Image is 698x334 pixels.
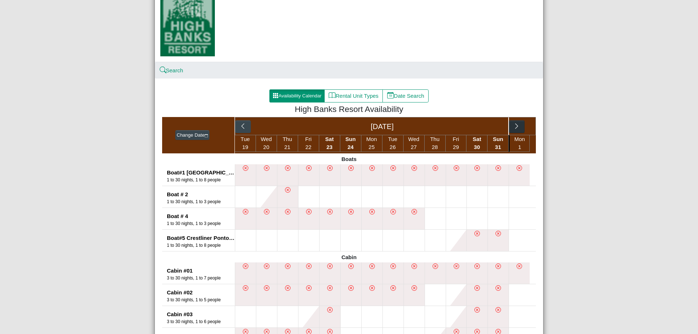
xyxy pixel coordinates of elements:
div: Number of Guests [167,177,235,183]
svg: x circle [327,209,333,214]
span: 26 [390,144,396,150]
div: [DATE] [256,117,509,135]
svg: x circle [433,263,438,269]
svg: x circle [454,165,459,171]
svg: x circle [517,263,522,269]
span: 24 [348,144,354,150]
svg: x circle [412,263,417,269]
li: Mon [509,135,530,152]
div: Cabin [162,251,536,262]
svg: x circle [496,263,501,269]
div: Number of Guests [167,318,235,325]
svg: x circle [496,285,501,291]
svg: x circle [285,263,290,269]
li: Sun [340,135,361,152]
svg: x circle [306,209,312,214]
span: 21 [284,144,290,150]
li: Thu [425,135,446,152]
svg: x circle [348,165,354,171]
span: 19 [242,144,248,150]
svg: x circle [369,263,375,269]
svg: x circle [412,285,417,291]
span: 28 [432,144,438,150]
svg: x circle [496,307,501,313]
span: 25 [369,144,375,150]
svg: x circle [390,165,396,171]
svg: x circle [454,263,459,269]
svg: x circle [243,209,248,214]
svg: x circle [369,285,375,291]
svg: x circle [474,307,480,313]
div: Boat#5 Crestliner Pontoon [167,234,235,242]
svg: x circle [327,263,333,269]
svg: x circle [474,165,480,171]
div: Cabin #01 [167,267,235,275]
a: searchSearch [160,67,183,73]
svg: x circle [306,263,312,269]
button: bookRental Unit Types [324,89,383,102]
svg: x circle [390,209,396,214]
button: grid3x3 gap fillAvailability Calendar [269,89,325,102]
svg: x circle [327,165,333,171]
button: Change Datecalendar [175,130,209,140]
svg: x circle [285,209,290,214]
div: Boat # 2 [167,190,235,199]
svg: book [329,92,336,99]
li: Wed [404,135,425,152]
svg: x circle [390,263,396,269]
svg: x circle [285,187,290,193]
svg: x circle [327,307,333,313]
li: Fri [446,135,467,152]
span: 30 [474,144,480,150]
svg: calendar date [387,92,394,99]
div: Number of Guests [167,242,235,249]
span: 31 [495,144,501,150]
svg: x circle [306,165,312,171]
svg: x circle [264,209,269,214]
div: Boat # 4 [167,212,235,221]
svg: x circle [474,285,480,291]
svg: x circle [474,263,480,269]
svg: x circle [412,209,417,214]
svg: x circle [433,165,438,171]
svg: x circle [348,209,354,214]
div: Boat#1 [GEOGRAPHIC_DATA] [167,169,235,177]
div: Number of Guests [167,275,235,281]
svg: x circle [496,165,501,171]
svg: calendar [205,134,208,138]
svg: x circle [369,165,375,171]
svg: chevron right [513,123,520,130]
svg: x circle [306,285,312,291]
div: Cabin #03 [167,310,235,319]
svg: x circle [474,231,480,236]
h4: High Banks Resort Availability [168,104,530,114]
svg: x circle [285,165,290,171]
li: Sat [466,135,488,152]
button: calendar dateDate Search [382,89,429,102]
svg: search [160,68,166,73]
div: Number of Guests [167,220,235,227]
svg: x circle [390,285,396,291]
li: Tue [235,135,256,152]
svg: x circle [243,263,248,269]
span: 1 [518,144,521,150]
li: Tue [382,135,404,152]
span: 22 [305,144,312,150]
svg: chevron left [240,123,246,130]
span: 20 [263,144,269,150]
svg: grid3x3 gap fill [273,93,278,98]
div: Boats [162,153,536,164]
svg: x circle [243,285,248,291]
li: Fri [298,135,319,152]
li: Thu [277,135,298,152]
div: Cabin #02 [167,289,235,297]
div: Number of Guests [167,198,235,205]
svg: x circle [264,263,269,269]
svg: x circle [264,285,269,291]
span: 27 [411,144,417,150]
span: 29 [453,144,459,150]
svg: x circle [348,263,354,269]
svg: x circle [517,165,522,171]
svg: x circle [369,209,375,214]
svg: x circle [285,285,290,291]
